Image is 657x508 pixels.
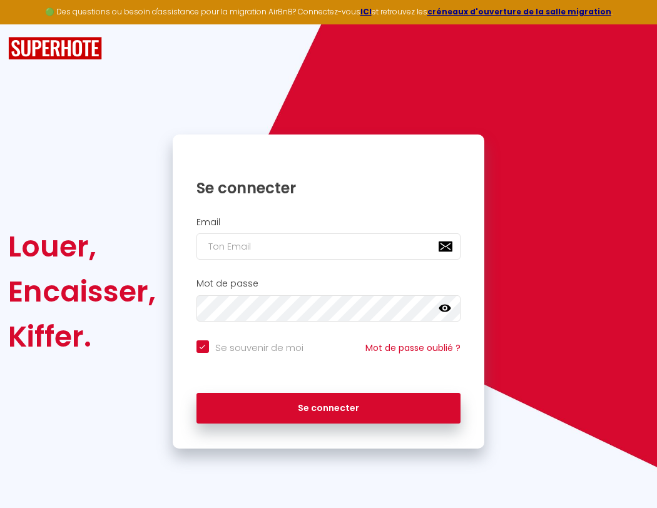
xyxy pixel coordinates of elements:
[8,269,156,314] div: Encaisser,
[365,342,461,354] a: Mot de passe oublié ?
[196,233,461,260] input: Ton Email
[427,6,611,17] a: créneaux d'ouverture de la salle migration
[8,314,156,359] div: Kiffer.
[196,217,461,228] h2: Email
[196,278,461,289] h2: Mot de passe
[8,37,102,60] img: SuperHote logo
[196,178,461,198] h1: Se connecter
[360,6,372,17] a: ICI
[8,224,156,269] div: Louer,
[196,393,461,424] button: Se connecter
